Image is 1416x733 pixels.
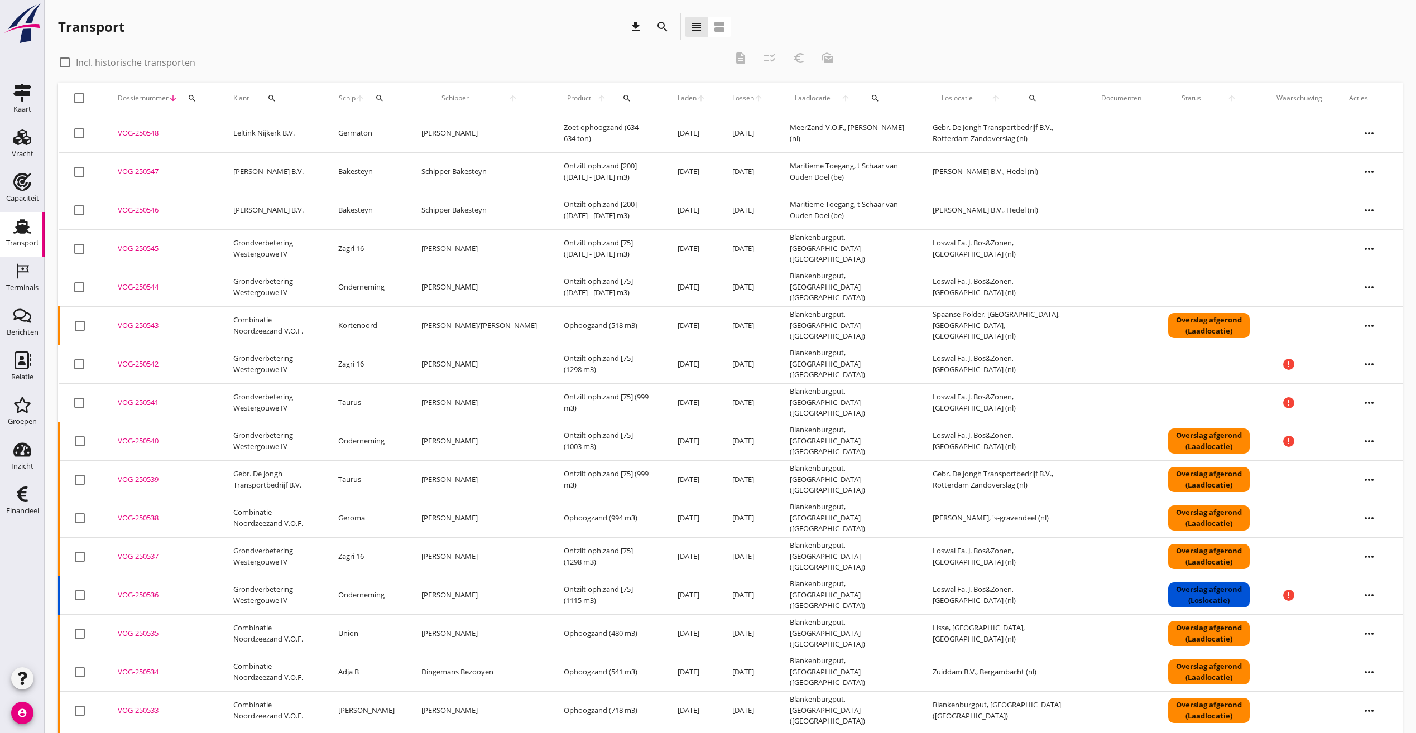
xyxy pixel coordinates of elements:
td: [DATE] [664,191,719,229]
i: arrow_upward [356,94,365,103]
td: [PERSON_NAME] [408,422,550,460]
td: [DATE] [719,422,776,460]
td: Grondverbetering Westergouwe IV [220,422,325,460]
td: Blankenburgput, [GEOGRAPHIC_DATA] ([GEOGRAPHIC_DATA]) [919,691,1088,730]
td: [DATE] [719,345,776,383]
div: VOG-250542 [118,359,207,370]
td: [DATE] [664,614,719,653]
td: Spaanse Polder, [GEOGRAPHIC_DATA], [GEOGRAPHIC_DATA], [GEOGRAPHIC_DATA] (nl) [919,306,1088,345]
td: Blankenburgput, [GEOGRAPHIC_DATA] ([GEOGRAPHIC_DATA]) [776,345,919,383]
td: Bakesteyn [325,191,408,229]
td: [DATE] [719,576,776,614]
td: [PERSON_NAME] B.V. [220,191,325,229]
span: Schip [338,93,356,103]
td: Combinatie Noordzeezand V.O.F. [220,306,325,345]
td: Ontzilt oph.zand [75] (1298 m3) [550,537,664,576]
td: [PERSON_NAME] [408,383,550,422]
td: Ontzilt oph.zand [75] ([DATE] - [DATE] m3) [550,268,664,306]
span: Laadlocatie [790,93,836,103]
td: Ontzilt oph.zand [200] ([DATE] - [DATE] m3) [550,152,664,191]
td: Combinatie Noordzeezand V.O.F. [220,691,325,730]
td: Eeltink Nijkerk B.V. [220,114,325,153]
i: error [1282,358,1295,371]
div: VOG-250534 [118,667,207,678]
div: Klant [233,85,311,112]
td: Blankenburgput, [GEOGRAPHIC_DATA] ([GEOGRAPHIC_DATA]) [776,499,919,537]
td: [DATE] [719,306,776,345]
i: more_horiz [1353,464,1385,495]
span: Product [564,93,594,103]
i: search [656,20,669,33]
img: logo-small.a267ee39.svg [2,3,42,44]
div: VOG-250545 [118,243,207,254]
td: [DATE] [719,152,776,191]
td: [DATE] [719,614,776,653]
td: Blankenburgput, [GEOGRAPHIC_DATA] ([GEOGRAPHIC_DATA]) [776,576,919,614]
td: [DATE] [664,152,719,191]
span: Laden [678,93,697,103]
td: [DATE] [664,345,719,383]
i: arrow_upward [697,94,705,103]
td: Blankenburgput, [GEOGRAPHIC_DATA] ([GEOGRAPHIC_DATA]) [776,268,919,306]
td: [DATE] [664,422,719,460]
i: arrow_upward [982,94,1009,103]
td: [DATE] [664,499,719,537]
td: Ophoogzand (480 m3) [550,614,664,653]
td: [DATE] [719,229,776,268]
div: VOG-250537 [118,551,207,562]
div: Groepen [8,418,37,425]
td: [PERSON_NAME] [408,614,550,653]
i: view_agenda [713,20,726,33]
td: Grondverbetering Westergouwe IV [220,576,325,614]
td: [PERSON_NAME] [408,537,550,576]
td: Blankenburgput, [GEOGRAPHIC_DATA] ([GEOGRAPHIC_DATA]) [776,422,919,460]
td: Blankenburgput, [GEOGRAPHIC_DATA] ([GEOGRAPHIC_DATA]) [776,537,919,576]
i: arrow_upward [594,94,609,103]
td: Zoet ophoogzand (634 - 634 ton) [550,114,664,153]
td: Combinatie Noordzeezand V.O.F. [220,499,325,537]
div: Capaciteit [6,195,39,202]
td: [DATE] [664,576,719,614]
td: Adja B [325,653,408,691]
td: [DATE] [719,383,776,422]
td: [DATE] [664,653,719,691]
td: Loswal Fa. J. Bos&Zonen, [GEOGRAPHIC_DATA] (nl) [919,537,1088,576]
td: Grondverbetering Westergouwe IV [220,268,325,306]
i: view_headline [690,20,703,33]
td: [DATE] [719,653,776,691]
td: [DATE] [664,306,719,345]
i: more_horiz [1353,156,1385,187]
i: account_circle [11,702,33,724]
td: Taurus [325,383,408,422]
td: Onderneming [325,576,408,614]
i: arrow_upward [754,94,763,103]
i: arrow_upward [836,94,856,103]
i: more_horiz [1353,233,1385,264]
td: Loswal Fa. J. Bos&Zonen, [GEOGRAPHIC_DATA] (nl) [919,345,1088,383]
td: [DATE] [664,460,719,499]
td: [DATE] [719,691,776,730]
td: Kortenoord [325,306,408,345]
div: VOG-250539 [118,474,207,485]
td: [DATE] [719,114,776,153]
td: [DATE] [664,229,719,268]
div: Terminals [6,284,39,291]
span: Lossen [732,93,754,103]
td: Grondverbetering Westergouwe IV [220,345,325,383]
div: Transport [58,18,124,36]
td: [DATE] [719,460,776,499]
td: Geroma [325,499,408,537]
i: more_horiz [1353,118,1385,149]
span: Status [1168,93,1215,103]
div: Overslag afgerond (Laadlocatie) [1168,659,1250,684]
td: [DATE] [664,114,719,153]
td: Loswal Fa. J. Bos&Zonen, [GEOGRAPHIC_DATA] (nl) [919,383,1088,422]
td: [DATE] [664,383,719,422]
div: Acties [1349,93,1389,103]
td: [DATE] [719,499,776,537]
td: Loswal Fa. J. Bos&Zonen, [GEOGRAPHIC_DATA] (nl) [919,268,1088,306]
td: Loswal Fa. J. Bos&Zonen, [GEOGRAPHIC_DATA] (nl) [919,422,1088,460]
td: Dingemans Bezooyen [408,653,550,691]
div: VOG-250544 [118,282,207,293]
td: Loswal Fa. J. Bos&Zonen, [GEOGRAPHIC_DATA] (nl) [919,229,1088,268]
